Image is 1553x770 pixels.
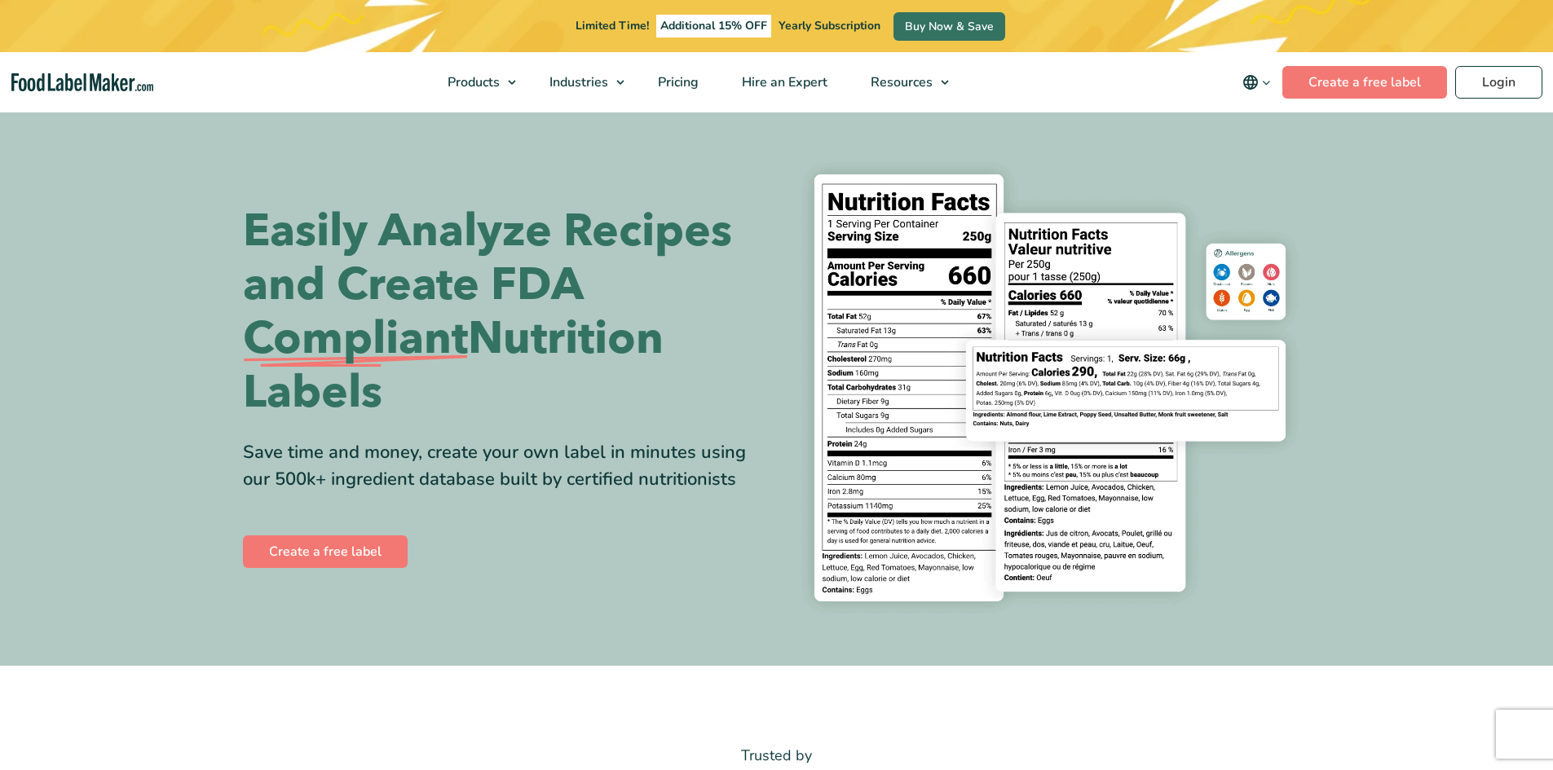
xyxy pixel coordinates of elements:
[849,52,957,112] a: Resources
[893,12,1005,41] a: Buy Now & Save
[243,535,408,568] a: Create a free label
[576,18,649,33] span: Limited Time!
[243,205,765,420] h1: Easily Analyze Recipes and Create FDA Nutrition Labels
[779,18,880,33] span: Yearly Subscription
[866,73,934,91] span: Resources
[656,15,771,37] span: Additional 15% OFF
[1282,66,1447,99] a: Create a free label
[637,52,717,112] a: Pricing
[243,744,1311,768] p: Trusted by
[721,52,845,112] a: Hire an Expert
[528,52,633,112] a: Industries
[426,52,524,112] a: Products
[443,73,501,91] span: Products
[1455,66,1542,99] a: Login
[545,73,610,91] span: Industries
[243,439,765,493] div: Save time and money, create your own label in minutes using our 500k+ ingredient database built b...
[653,73,700,91] span: Pricing
[737,73,829,91] span: Hire an Expert
[243,312,468,366] span: Compliant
